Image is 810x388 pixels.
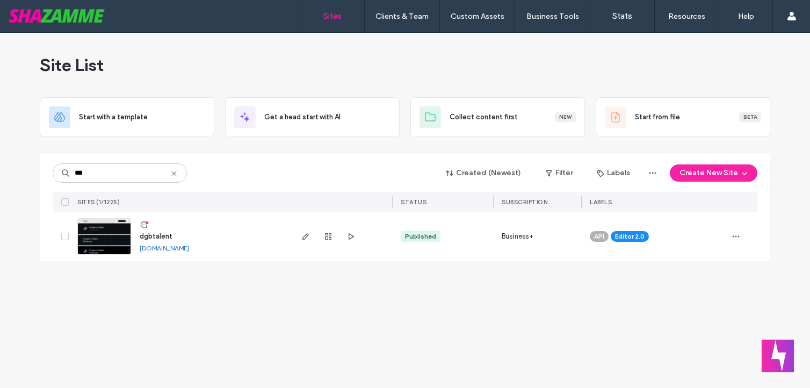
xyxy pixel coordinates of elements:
button: Filter [535,164,583,182]
span: SUBSCRIPTION [502,198,547,206]
div: Published [405,232,436,241]
button: Labels [588,164,640,182]
span: SITES (1/1225) [77,198,120,206]
label: Sites [323,11,342,21]
div: Start with a template [40,97,214,137]
button: Welcome message [762,340,794,372]
span: Editor 2.0 [615,232,645,241]
button: Created (Newest) [437,164,531,182]
span: LABELS [590,198,612,206]
label: Business Tools [526,12,579,21]
span: Start with a template [79,112,148,123]
span: STATUS [401,198,426,206]
div: Get a head start with AI [225,97,400,137]
button: Create New Site [670,164,757,182]
label: Stats [612,11,632,21]
span: Business+ [502,231,533,242]
a: [DOMAIN_NAME] [140,244,189,252]
label: Resources [668,12,705,21]
div: Collect content firstNew [410,97,585,137]
div: New [555,112,576,122]
span: Get a head start with AI [264,112,341,123]
span: Collect content first [450,112,518,123]
span: Start from file [635,112,680,123]
label: Help [738,12,754,21]
label: Clients & Team [375,12,429,21]
a: dgbtalent [140,232,172,240]
div: Beta [739,112,761,122]
span: API [594,232,604,241]
div: Start from fileBeta [596,97,770,137]
label: Custom Assets [451,12,504,21]
span: Site List [40,54,104,76]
